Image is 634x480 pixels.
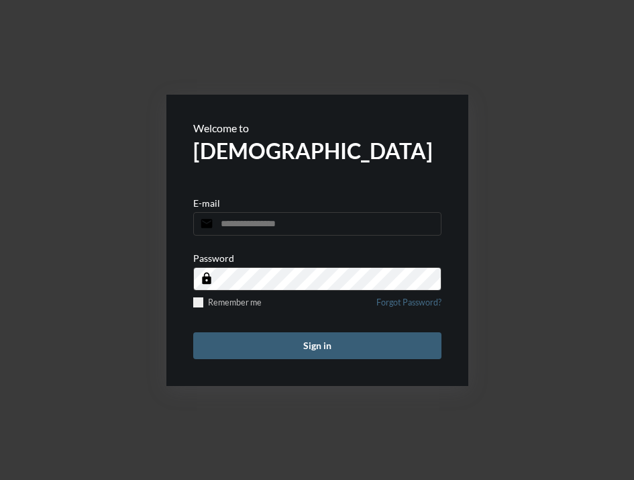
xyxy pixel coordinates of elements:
a: Forgot Password? [376,297,441,316]
button: Sign in [193,332,441,359]
p: Password [193,252,234,264]
h2: [DEMOGRAPHIC_DATA] [193,138,441,164]
label: Remember me [193,297,262,307]
p: E-mail [193,197,220,209]
p: Welcome to [193,122,441,134]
